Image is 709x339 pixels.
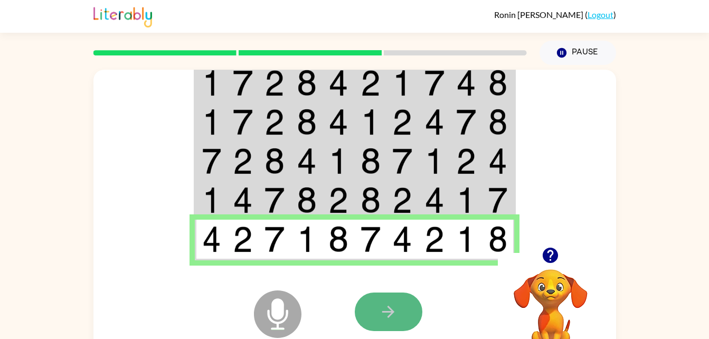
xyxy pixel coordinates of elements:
[392,109,412,135] img: 2
[328,70,348,96] img: 4
[361,226,381,252] img: 7
[488,226,507,252] img: 8
[361,109,381,135] img: 1
[488,70,507,96] img: 8
[424,226,445,252] img: 2
[297,70,317,96] img: 8
[202,70,221,96] img: 1
[361,187,381,213] img: 8
[93,4,152,27] img: Literably
[392,226,412,252] img: 4
[488,109,507,135] img: 8
[424,187,445,213] img: 4
[328,226,348,252] img: 8
[264,148,285,174] img: 8
[202,187,221,213] img: 1
[297,148,317,174] img: 4
[328,148,348,174] img: 1
[392,187,412,213] img: 2
[424,70,445,96] img: 7
[424,148,445,174] img: 1
[494,10,616,20] div: ( )
[233,226,253,252] img: 2
[392,70,412,96] img: 1
[233,148,253,174] img: 2
[588,10,613,20] a: Logout
[328,187,348,213] img: 2
[456,109,476,135] img: 7
[456,187,476,213] img: 1
[297,226,317,252] img: 1
[233,70,253,96] img: 7
[488,187,507,213] img: 7
[264,187,285,213] img: 7
[540,41,616,65] button: Pause
[264,226,285,252] img: 7
[264,70,285,96] img: 2
[456,226,476,252] img: 1
[488,148,507,174] img: 4
[297,109,317,135] img: 8
[264,109,285,135] img: 2
[361,148,381,174] img: 8
[361,70,381,96] img: 2
[202,226,221,252] img: 4
[202,148,221,174] img: 7
[456,70,476,96] img: 4
[456,148,476,174] img: 2
[297,187,317,213] img: 8
[202,109,221,135] img: 1
[328,109,348,135] img: 4
[233,187,253,213] img: 4
[392,148,412,174] img: 7
[233,109,253,135] img: 7
[494,10,585,20] span: Ronin [PERSON_NAME]
[424,109,445,135] img: 4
